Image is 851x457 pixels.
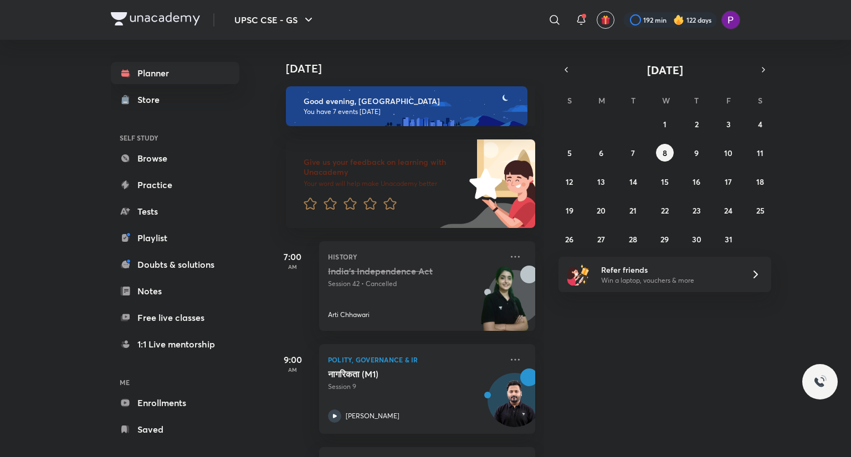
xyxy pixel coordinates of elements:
button: October 13, 2025 [592,173,610,190]
button: October 9, 2025 [688,144,705,162]
button: October 22, 2025 [656,201,674,219]
button: October 7, 2025 [624,144,642,162]
button: October 10, 2025 [720,144,737,162]
button: October 11, 2025 [751,144,769,162]
abbr: October 3, 2025 [726,119,731,129]
p: Session 9 [328,382,502,392]
abbr: October 28, 2025 [629,234,637,245]
img: avatar [601,15,611,25]
button: October 8, 2025 [656,144,674,162]
p: Win a laptop, vouchers & more [601,276,737,285]
img: feedback_image [432,139,535,228]
button: October 18, 2025 [751,173,769,190]
abbr: October 2, 2025 [695,119,699,129]
abbr: October 7, 2025 [631,148,635,158]
abbr: Sunday [567,95,572,106]
abbr: Friday [726,95,731,106]
p: You have 7 events [DATE] [304,107,517,116]
a: Planner [111,62,239,84]
a: Practice [111,174,239,196]
abbr: October 5, 2025 [567,148,572,158]
button: UPSC CSE - GS [228,9,322,31]
abbr: October 20, 2025 [597,205,606,216]
button: [DATE] [574,62,756,77]
p: Arti Chhawari [328,310,370,320]
abbr: October 8, 2025 [663,148,667,158]
a: Store [111,89,239,111]
button: October 1, 2025 [656,115,674,133]
abbr: October 13, 2025 [597,176,605,187]
p: Polity, Governance & IR [328,353,502,366]
abbr: October 10, 2025 [724,148,732,158]
h5: नागरिकता (M1) [328,368,466,380]
a: Playlist [111,227,239,249]
a: Saved [111,418,239,440]
img: evening [286,86,527,126]
abbr: Saturday [758,95,762,106]
h5: India's Independence Act [328,266,466,277]
h6: Give us your feedback on learning with Unacademy [304,157,465,177]
abbr: October 26, 2025 [565,234,573,245]
a: Company Logo [111,12,200,28]
button: October 24, 2025 [720,201,737,219]
button: October 3, 2025 [720,115,737,133]
button: October 16, 2025 [688,173,705,190]
img: ttu [813,375,827,388]
a: Browse [111,147,239,169]
abbr: October 11, 2025 [757,148,763,158]
abbr: October 4, 2025 [758,119,762,129]
button: October 25, 2025 [751,201,769,219]
span: [DATE] [647,63,683,77]
button: October 14, 2025 [624,173,642,190]
abbr: October 18, 2025 [756,176,764,187]
h6: SELF STUDY [111,128,239,147]
button: October 5, 2025 [561,144,578,162]
button: October 30, 2025 [688,230,705,248]
a: Free live classes [111,307,239,329]
button: October 21, 2025 [624,201,642,219]
abbr: Wednesday [662,95,670,106]
h6: Refer friends [601,264,737,276]
abbr: October 9, 2025 [694,148,699,158]
a: Notes [111,280,239,302]
abbr: October 27, 2025 [597,234,605,245]
a: 1:1 Live mentorship [111,333,239,355]
abbr: Tuesday [631,95,635,106]
img: Preeti Pandey [721,11,740,29]
button: October 31, 2025 [720,230,737,248]
button: October 17, 2025 [720,173,737,190]
abbr: October 22, 2025 [661,205,669,216]
img: streak [673,14,684,25]
p: [PERSON_NAME] [346,411,399,421]
button: October 12, 2025 [561,173,578,190]
abbr: October 29, 2025 [660,234,669,245]
h4: [DATE] [286,62,546,75]
abbr: Monday [598,95,605,106]
button: October 19, 2025 [561,201,578,219]
button: October 6, 2025 [592,144,610,162]
p: AM [270,263,315,270]
abbr: October 12, 2025 [566,176,573,187]
abbr: October 1, 2025 [663,119,667,129]
abbr: October 14, 2025 [629,176,637,187]
abbr: October 31, 2025 [725,234,732,245]
abbr: October 16, 2025 [693,176,700,187]
img: referral [567,263,589,285]
p: AM [270,366,315,373]
button: avatar [597,11,614,29]
a: Tests [111,200,239,222]
button: October 27, 2025 [592,230,610,248]
button: October 29, 2025 [656,230,674,248]
abbr: October 23, 2025 [693,205,701,216]
img: Avatar [488,379,541,432]
button: October 23, 2025 [688,201,705,219]
div: Store [137,93,166,106]
h5: 7:00 [270,250,315,263]
button: October 15, 2025 [656,173,674,190]
abbr: October 21, 2025 [629,205,637,216]
abbr: October 24, 2025 [724,205,732,216]
img: unacademy [474,266,535,342]
button: October 4, 2025 [751,115,769,133]
abbr: October 6, 2025 [599,148,603,158]
abbr: October 19, 2025 [566,205,573,216]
